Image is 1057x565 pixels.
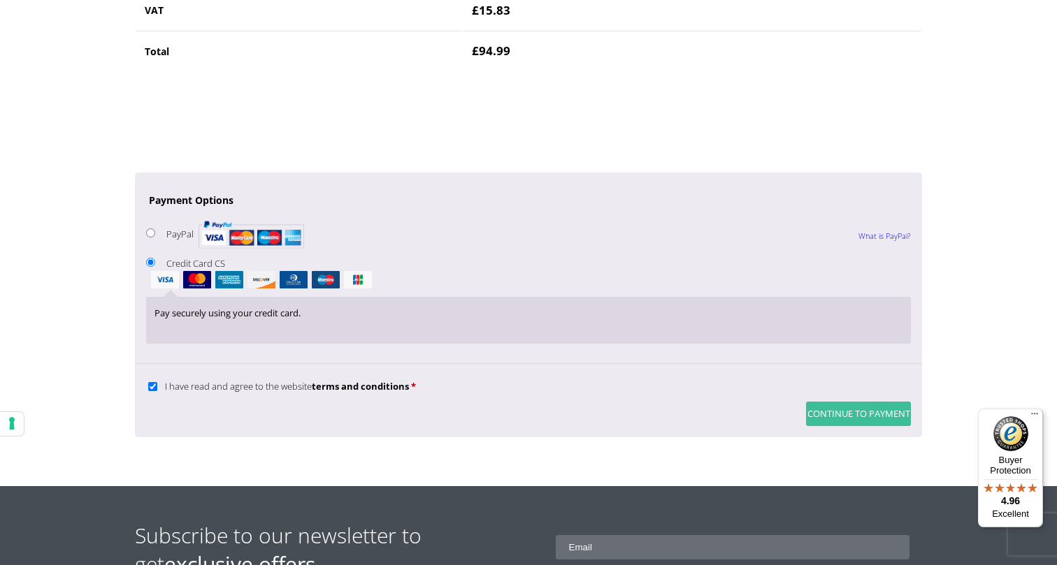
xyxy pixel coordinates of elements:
[978,508,1043,520] p: Excellent
[183,271,211,288] img: mastercard
[215,271,243,288] img: amex
[344,271,372,288] img: jcb
[411,380,416,392] abbr: required
[978,455,1043,476] p: Buyer Protection
[1001,495,1020,506] span: 4.96
[148,382,157,391] input: I have read and agree to the websiteterms and conditions *
[312,380,409,392] a: terms and conditions
[978,409,1043,527] button: Trusted Shops TrustmarkBuyer Protection4.96Excellent
[154,305,903,321] p: Pay securely using your credit card.
[472,2,479,18] span: £
[472,43,479,59] span: £
[247,271,275,288] img: discover
[135,89,347,143] iframe: reCAPTCHA
[136,31,462,71] th: Total
[312,271,340,288] img: maestro
[199,217,304,253] img: PayPal acceptance mark
[858,218,911,254] a: What is PayPal?
[556,535,910,559] input: Email
[280,271,308,288] img: dinersclub
[806,402,911,426] button: Continue to Payment
[166,228,303,240] label: PayPal
[472,2,510,18] bdi: 15.83
[151,271,179,288] img: visa
[993,416,1028,451] img: Trusted Shops Trustmark
[146,257,911,288] label: Credit Card CS
[472,43,510,59] bdi: 94.99
[1026,409,1043,425] button: Menu
[165,380,409,392] span: I have read and agree to the website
